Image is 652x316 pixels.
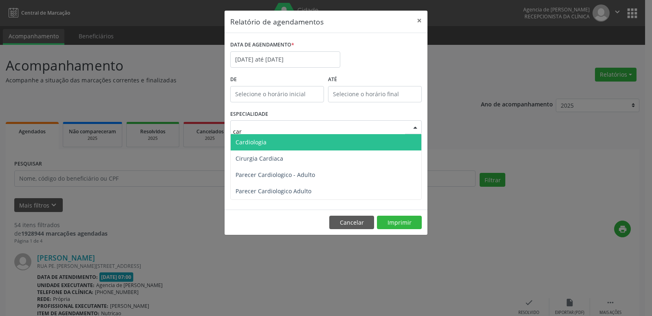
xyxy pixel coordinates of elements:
span: Parecer Cardiologico - Adulto [236,171,315,179]
input: Selecione o horário final [328,86,422,102]
button: Cancelar [329,216,374,230]
label: ESPECIALIDADE [230,108,268,121]
label: DATA DE AGENDAMENTO [230,39,294,51]
label: ATÉ [328,73,422,86]
label: De [230,73,324,86]
span: Parecer Cardiologico Adulto [236,187,311,195]
span: Cardiologia [236,138,267,146]
h5: Relatório de agendamentos [230,16,324,27]
span: Cirurgia Cardiaca [236,155,283,162]
input: Seleciona uma especialidade [233,123,405,139]
button: Close [411,11,427,31]
button: Imprimir [377,216,422,230]
input: Selecione o horário inicial [230,86,324,102]
input: Selecione uma data ou intervalo [230,51,340,68]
